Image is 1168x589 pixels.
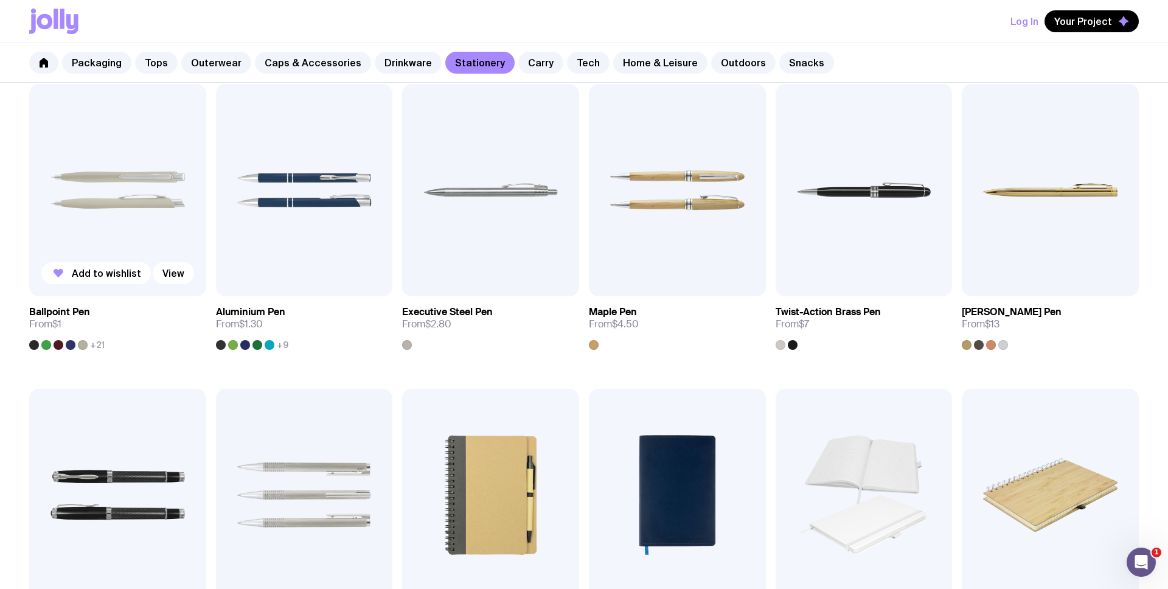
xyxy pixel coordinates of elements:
span: From [216,318,263,330]
h3: Ballpoint Pen [29,306,90,318]
h3: [PERSON_NAME] Pen [962,306,1062,318]
span: Your Project [1054,15,1112,27]
a: Carry [518,52,563,74]
button: Your Project [1045,10,1139,32]
span: From [776,318,809,330]
h3: Twist-Action Brass Pen [776,306,881,318]
a: Outerwear [181,52,251,74]
iframe: Intercom live chat [1127,548,1156,577]
span: +21 [90,340,105,350]
a: Executive Steel PenFrom$2.80 [402,296,579,350]
a: Home & Leisure [613,52,707,74]
span: From [589,318,639,330]
a: Ballpoint PenFrom$1+21 [29,296,206,350]
span: $2.80 [425,318,451,330]
a: Drinkware [375,52,442,74]
button: Log In [1010,10,1038,32]
a: [PERSON_NAME] PenFrom$13 [962,296,1139,350]
a: Tech [567,52,610,74]
h3: Maple Pen [589,306,637,318]
span: From [962,318,999,330]
a: Twist-Action Brass PenFrom$7 [776,296,953,350]
span: $13 [985,318,999,330]
span: 1 [1152,548,1161,557]
span: $1 [52,318,61,330]
h3: Executive Steel Pen [402,306,493,318]
span: From [402,318,451,330]
span: $4.50 [612,318,639,330]
a: View [153,262,194,284]
button: Add to wishlist [41,262,151,284]
a: Maple PenFrom$4.50 [589,296,766,350]
span: +9 [277,340,288,350]
a: Outdoors [711,52,776,74]
a: Aluminium PenFrom$1.30+9 [216,296,393,350]
span: $7 [799,318,809,330]
a: Tops [135,52,178,74]
span: Add to wishlist [72,267,141,279]
a: Packaging [62,52,131,74]
a: Caps & Accessories [255,52,371,74]
span: From [29,318,61,330]
h3: Aluminium Pen [216,306,285,318]
a: Snacks [779,52,834,74]
span: $1.30 [239,318,263,330]
a: Stationery [445,52,515,74]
